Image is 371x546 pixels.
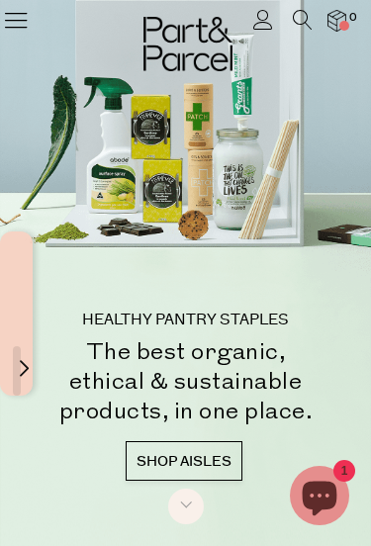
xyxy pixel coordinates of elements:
a: SHOP AISLES [126,441,242,481]
img: Part&Parcel [143,17,232,71]
inbox-online-store-chat: Shopify online store chat [284,466,355,530]
h2: The best organic, ethical & sustainable products, in one place. [59,337,313,436]
span: 0 [344,9,362,27]
a: 0 [327,10,346,31]
p: HEALTHY PANTRY STAPLES [30,313,341,327]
